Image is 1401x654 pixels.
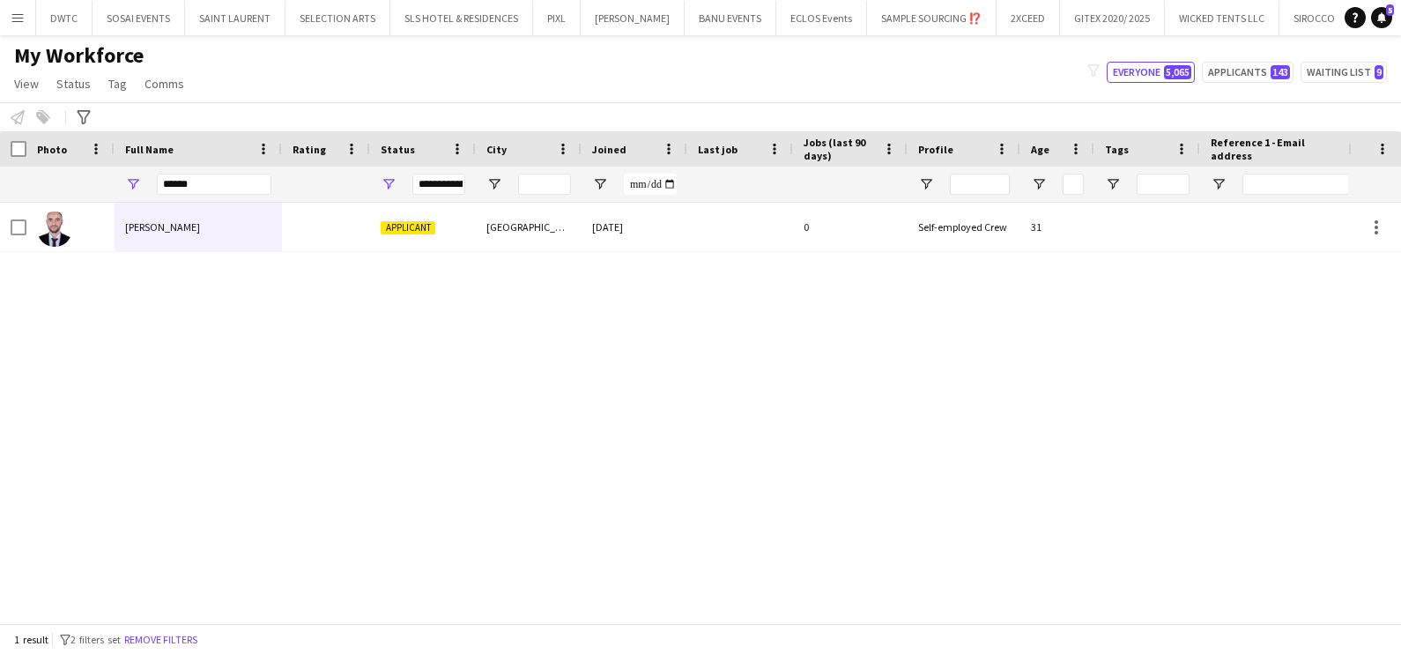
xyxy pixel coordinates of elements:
[867,1,997,35] button: SAMPLE SOURCING ⁉️
[56,76,91,92] span: Status
[108,76,127,92] span: Tag
[137,72,191,95] a: Comms
[582,203,687,251] div: [DATE]
[37,143,67,156] span: Photo
[1211,136,1345,162] span: Reference 1 - Email address
[918,176,934,192] button: Open Filter Menu
[185,1,285,35] button: SAINT LAURENT
[93,1,185,35] button: SOSAI EVENTS
[390,1,533,35] button: SLS HOTEL & RESIDENCES
[624,174,677,195] input: Joined Filter Input
[518,174,571,195] input: City Filter Input
[1301,62,1387,83] button: Waiting list9
[997,1,1060,35] button: 2XCEED
[1202,62,1294,83] button: Applicants143
[1211,176,1227,192] button: Open Filter Menu
[1165,1,1279,35] button: WICKED TENTS LLC
[592,143,626,156] span: Joined
[125,220,200,234] span: [PERSON_NAME]
[73,107,94,128] app-action-btn: Advanced filters
[101,72,134,95] a: Tag
[381,143,415,156] span: Status
[793,203,908,251] div: 0
[1105,176,1121,192] button: Open Filter Menu
[1375,65,1383,79] span: 9
[1031,143,1049,156] span: Age
[533,1,581,35] button: PIXL
[1386,4,1394,16] span: 5
[1020,203,1094,251] div: 31
[1279,1,1350,35] button: SIROCCO
[685,1,776,35] button: BANU EVENTS
[381,176,397,192] button: Open Filter Menu
[918,143,953,156] span: Profile
[70,633,121,646] span: 2 filters set
[1271,65,1290,79] span: 143
[37,212,72,247] img: Soltan Ragab
[1031,176,1047,192] button: Open Filter Menu
[381,221,435,234] span: Applicant
[486,176,502,192] button: Open Filter Menu
[1063,174,1084,195] input: Age Filter Input
[1242,174,1366,195] input: Reference 1 - Email address Filter Input
[1137,174,1190,195] input: Tags Filter Input
[804,136,876,162] span: Jobs (last 90 days)
[36,1,93,35] button: DWTC
[14,76,39,92] span: View
[592,176,608,192] button: Open Filter Menu
[49,72,98,95] a: Status
[1105,143,1129,156] span: Tags
[125,143,174,156] span: Full Name
[486,143,507,156] span: City
[1371,7,1392,28] a: 5
[121,630,201,650] button: Remove filters
[1107,62,1195,83] button: Everyone5,065
[125,176,141,192] button: Open Filter Menu
[14,42,144,69] span: My Workforce
[145,76,184,92] span: Comms
[293,143,326,156] span: Rating
[776,1,867,35] button: ECLOS Events
[7,72,46,95] a: View
[157,174,271,195] input: Full Name Filter Input
[698,143,738,156] span: Last job
[285,1,390,35] button: SELECTION ARTS
[908,203,1020,251] div: Self-employed Crew
[950,174,1010,195] input: Profile Filter Input
[1164,65,1191,79] span: 5,065
[581,1,685,35] button: [PERSON_NAME]
[476,203,582,251] div: [GEOGRAPHIC_DATA]
[1060,1,1165,35] button: GITEX 2020/ 2025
